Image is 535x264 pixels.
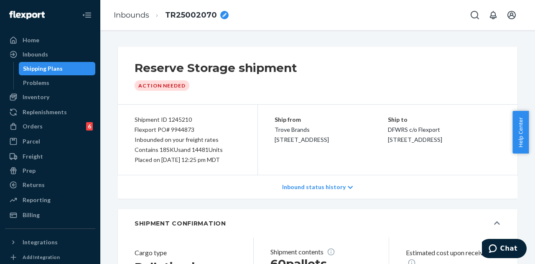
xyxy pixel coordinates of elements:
div: Home [23,36,39,44]
div: 6 [86,122,93,131]
div: Inventory [23,93,49,101]
button: Help Center [512,111,529,154]
a: Billing [5,208,95,222]
img: Flexport logo [9,11,45,19]
a: Home [5,33,95,47]
div: Parcel [23,137,40,146]
button: Open notifications [485,7,502,23]
span: Trove Brands [STREET_ADDRESS] [275,126,329,143]
div: Contains 18 SKUs and 14481 Units [135,145,241,155]
div: Inbounded on your freight rates [135,135,241,145]
span: TR25002070 [165,10,217,21]
div: Prep [23,167,36,175]
button: Integrations [5,236,95,249]
a: Replenishments [5,105,95,119]
p: Inbound status history [282,183,346,191]
p: Shipment contents [270,248,365,256]
div: Shipping Plans [23,64,63,73]
p: Ship from [275,115,388,125]
div: Freight [23,152,43,161]
div: Orders [23,122,43,131]
h2: Reserve Storage shipment [135,60,297,75]
a: Problems [19,76,96,90]
div: Reporting [23,196,51,204]
p: Ship to [388,115,501,125]
div: Replenishments [23,108,67,116]
a: Freight [5,150,95,163]
span: [STREET_ADDRESS] [388,136,442,143]
iframe: Opens a widget where you can chat to one of our agents [482,239,527,260]
header: Cargo type [135,248,230,258]
div: Flexport PO# 9944873 [135,125,241,135]
a: Shipping Plans [19,62,96,75]
div: Billing [23,211,40,219]
a: Inbounds [5,48,95,61]
div: Add Integration [23,254,60,261]
p: DFWRS c/o Flexport [388,125,501,135]
a: Add Integration [5,252,95,262]
button: Close Navigation [79,7,95,23]
div: Placed on [DATE] 12:25 pm MDT [135,155,241,165]
a: Parcel [5,135,95,148]
button: SHIPMENT CONFIRMATION [118,209,517,238]
button: Open Search Box [466,7,483,23]
a: Orders6 [5,120,95,133]
div: Returns [23,181,45,189]
h5: SHIPMENT CONFIRMATION [135,219,226,228]
a: Inventory [5,90,95,104]
div: Inbounds [23,50,48,59]
div: Shipment ID 1245210 [135,115,241,125]
a: Returns [5,178,95,192]
div: Action Needed [135,80,189,91]
ol: breadcrumbs [107,3,235,28]
a: Inbounds [114,10,149,20]
div: Integrations [23,238,58,246]
div: Problems [23,79,49,87]
button: Open account menu [503,7,520,23]
a: Reporting [5,193,95,207]
a: Prep [5,164,95,177]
